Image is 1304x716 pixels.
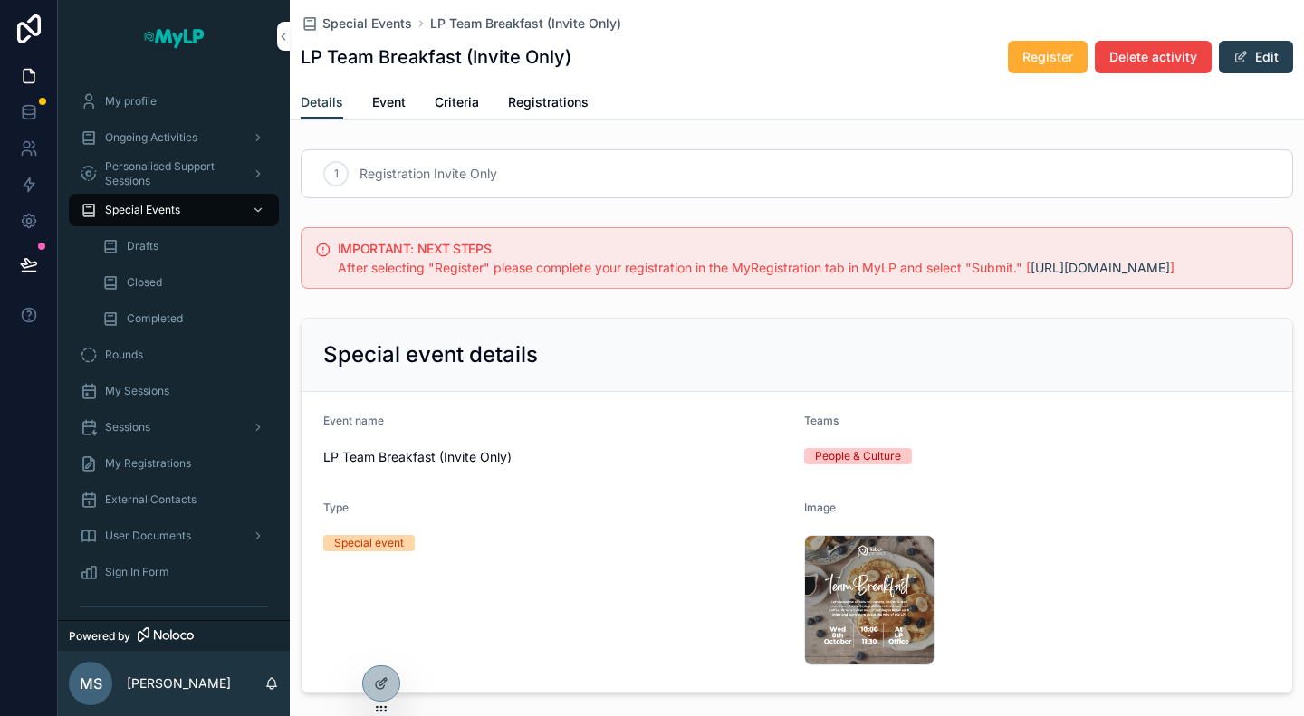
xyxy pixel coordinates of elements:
span: Registrations [508,93,589,111]
a: Closed [91,266,279,299]
span: After selecting "Register" please complete your registration in the MyRegistration tab in MyLP an... [338,260,1175,275]
span: My Registrations [105,456,191,471]
a: Personalised Support Sessions [69,158,279,190]
span: Registration Invite Only [360,165,497,183]
a: Event [372,86,406,122]
a: Sign In Form [69,556,279,588]
span: Special Events [105,203,180,217]
button: Edit [1219,41,1293,73]
span: Rounds [105,348,143,362]
a: User Documents [69,520,279,552]
a: Sessions [69,411,279,444]
div: People & Culture [815,448,901,464]
span: Powered by [69,629,130,644]
h5: IMPORTANT: NEXT STEPS [338,243,1278,255]
a: Rounds [69,339,279,371]
span: Event name [323,414,384,427]
span: Ongoing Activities [105,130,197,145]
span: My Sessions [105,384,169,398]
span: Type [323,501,349,514]
h1: LP Team Breakfast (Invite Only) [301,44,571,70]
span: Special Events [322,14,412,33]
span: Closed [127,275,162,290]
span: Sessions [105,420,150,434]
a: Completed [91,302,279,335]
div: After selecting "Register" please complete your registration in the MyRegistration tab in MyLP an... [338,259,1278,277]
span: Personalised Support Sessions [105,159,237,188]
p: [PERSON_NAME] [127,674,231,692]
a: External Contacts [69,483,279,516]
span: MS [80,673,102,694]
a: My profile [69,85,279,118]
a: [URL][DOMAIN_NAME] [1031,260,1170,275]
span: My profile [105,94,157,109]
a: Special Events [301,14,412,33]
span: Drafts [127,239,158,253]
a: Details [301,86,343,120]
span: Delete activity [1109,48,1197,66]
a: Ongoing Activities [69,121,279,154]
span: Sign In Form [105,565,169,579]
span: External Contacts [105,492,197,507]
span: User Documents [105,529,191,543]
a: Registrations [508,86,589,122]
h2: Special event details [323,340,538,369]
div: Special event [334,535,404,551]
button: Register [1008,41,1088,73]
a: My Sessions [69,375,279,407]
a: Criteria [435,86,479,122]
span: Criteria [435,93,479,111]
a: My Registrations [69,447,279,480]
a: LP Team Breakfast (Invite Only) [430,14,621,33]
span: 1 [334,167,339,181]
button: Delete activity [1095,41,1212,73]
span: Event [372,93,406,111]
span: Completed [127,311,183,326]
a: Special Events [69,194,279,226]
a: Drafts [91,230,279,263]
span: Teams [804,414,839,427]
span: Details [301,93,343,111]
span: LP Team Breakfast (Invite Only) [323,448,790,466]
img: App logo [142,22,206,51]
span: Image [804,501,836,514]
span: Register [1022,48,1073,66]
div: scrollable content [58,72,290,620]
a: Powered by [58,620,290,651]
